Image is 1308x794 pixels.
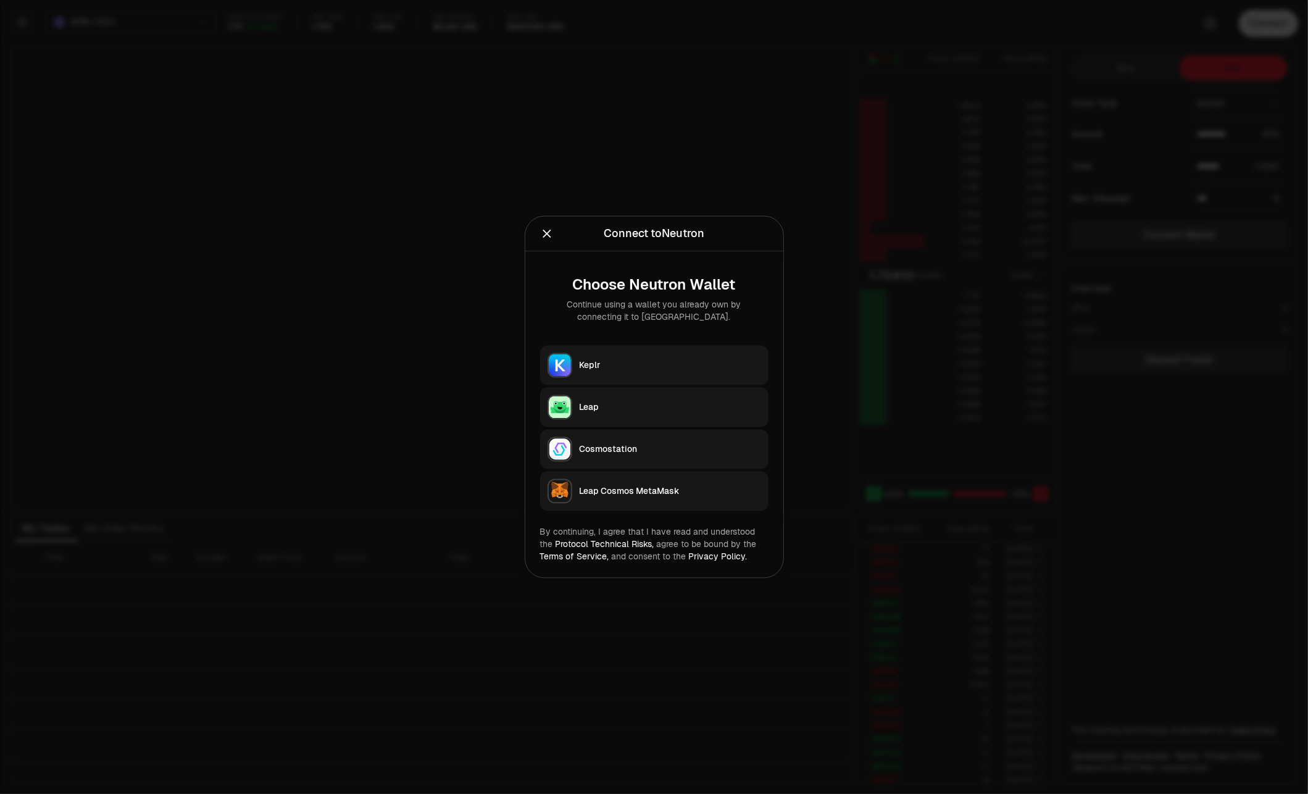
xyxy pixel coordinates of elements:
img: Keplr [549,354,571,377]
div: By continuing, I agree that I have read and understood the agree to be bound by the and consent t... [540,526,769,563]
div: Leap [580,401,761,414]
div: Cosmostation [580,443,761,456]
div: Leap Cosmos MetaMask [580,485,761,498]
img: Cosmostation [549,438,571,461]
a: Protocol Technical Risks, [556,539,654,550]
button: LeapLeap [540,388,769,427]
button: Close [540,225,554,243]
img: Leap [549,396,571,419]
button: CosmostationCosmostation [540,430,769,469]
div: Connect to Neutron [604,225,704,243]
button: KeplrKeplr [540,346,769,385]
a: Terms of Service, [540,551,609,562]
div: Continue using a wallet you already own by connecting it to [GEOGRAPHIC_DATA]. [550,299,759,324]
div: Keplr [580,359,761,372]
a: Privacy Policy. [689,551,748,562]
button: Leap Cosmos MetaMaskLeap Cosmos MetaMask [540,472,769,511]
div: Choose Neutron Wallet [550,277,759,294]
img: Leap Cosmos MetaMask [549,480,571,503]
